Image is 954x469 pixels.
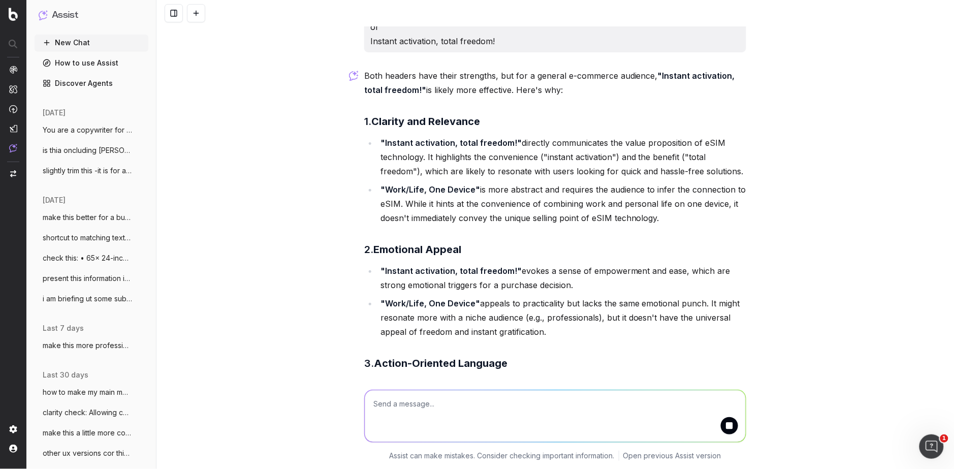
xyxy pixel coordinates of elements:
a: Discover Agents [35,75,148,91]
span: other ux versions cor this type of custo [43,448,132,458]
strong: Action-Oriented Language [374,357,507,369]
span: clarity check: Allowing customers to ass [43,408,132,418]
img: Assist [39,10,48,20]
span: 1 [940,434,948,443]
span: [DATE] [43,108,66,118]
h3: 3. [364,355,746,371]
button: how to make my main monitor brighter - [35,384,148,400]
button: New Chat [35,35,148,51]
li: is more abstract and requires the audience to infer the connection to eSIM. While it hints at the... [377,182,746,225]
span: is thia oncluding [PERSON_NAME] and [PERSON_NAME] [43,145,132,155]
span: shortcut to matching text format in mac [43,233,132,243]
strong: Clarity and Relevance [371,115,480,128]
span: last 30 days [43,370,88,380]
span: check this: • 65x 24-inch Monitors: $13, [43,253,132,263]
button: make this better for a busines case: Sin [35,209,148,226]
img: Activation [9,105,17,113]
strong: "Instant activation, total freedom!" [380,266,522,276]
button: Assist [39,8,144,22]
button: slightly trim this -it is for a one page [35,163,148,179]
span: i am briefing ut some sub category [PERSON_NAME] [43,294,132,304]
button: other ux versions cor this type of custo [35,445,148,461]
li: appeals to practicality but lacks the same emotional punch. It might resonate more with a niche a... [377,296,746,339]
img: Switch project [10,170,16,177]
span: [DATE] [43,195,66,205]
strong: Emotional Appeal [373,243,461,256]
button: make this more professional: I hope this [35,337,148,354]
span: last 7 days [43,323,84,333]
img: Intelligence [9,85,17,93]
button: shortcut to matching text format in mac [35,230,148,246]
img: Botify logo [9,8,18,21]
img: Assist [9,144,17,152]
button: is thia oncluding [PERSON_NAME] and [PERSON_NAME] [35,142,148,159]
button: present this information in a clear, tig [35,270,148,287]
img: Setting [9,425,17,433]
li: evokes a sense of empowerment and ease, which are strong emotional triggers for a purchase decision. [377,264,746,292]
button: You are a copywriter for a large ecomm c [35,122,148,138]
a: How to use Assist [35,55,148,71]
h1: Assist [52,8,78,22]
iframe: Intercom live chat [919,434,944,459]
a: Open previous Assist version [623,451,721,461]
span: present this information in a clear, tig [43,273,132,284]
img: Studio [9,124,17,133]
p: Both headers have their strengths, but for a general e-commerce audience, is likely more effectiv... [364,69,746,97]
button: clarity check: Allowing customers to ass [35,404,148,421]
button: make this a little more conversational" [35,425,148,441]
strong: "Instant activation, total freedom!" [380,138,522,148]
span: You are a copywriter for a large ecomm c [43,125,132,135]
li: directly communicates the value proposition of eSIM technology. It highlights the convenience ("i... [377,136,746,178]
span: make this better for a busines case: Sin [43,212,132,223]
span: make this more professional: I hope this [43,340,132,351]
button: check this: • 65x 24-inch Monitors: $13, [35,250,148,266]
span: how to make my main monitor brighter - [43,387,132,397]
img: Botify assist logo [349,71,359,81]
strong: "Work/Life, One Device" [380,298,480,308]
img: My account [9,445,17,453]
span: make this a little more conversational" [43,428,132,438]
img: Analytics [9,66,17,74]
button: i am briefing ut some sub category [PERSON_NAME] [35,291,148,307]
span: slightly trim this -it is for a one page [43,166,132,176]
strong: "Work/Life, One Device" [380,184,480,195]
h3: 1. [364,113,746,130]
p: Assist can make mistakes. Consider checking important information. [390,451,615,461]
h3: 2. [364,241,746,258]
